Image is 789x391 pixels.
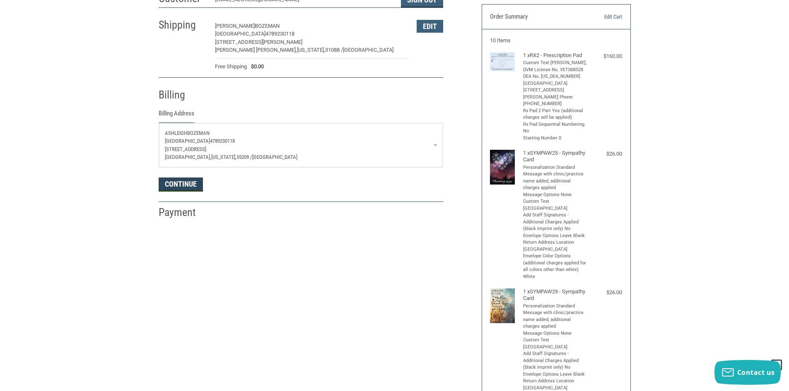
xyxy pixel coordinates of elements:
[210,138,235,144] span: 4789230118
[523,350,587,371] li: Add Staff Signatures - Additional Charges Applied (black imprint only) No
[523,164,587,192] li: Personalization Standard Message with clinic/practice name added, additional charges applied
[215,62,247,71] span: Free Shipping
[211,154,236,160] span: [US_STATE],
[737,368,775,377] span: Contact us
[523,121,587,135] li: Rx Pad Sequential Numbering No
[523,150,587,163] h4: 1 x SYMPAW25 - Sympathy Card
[325,47,343,53] span: 31088 /
[165,154,211,160] span: [GEOGRAPHIC_DATA],
[523,198,587,212] li: Custom Text [GEOGRAPHIC_DATA]
[523,233,587,240] li: Envelope Options Leave Blank
[343,47,393,53] span: [GEOGRAPHIC_DATA]
[159,88,207,102] h2: Billing
[159,123,443,167] a: Enter or select a different address
[589,150,622,158] div: $26.00
[523,108,587,121] li: Rx Pad 2 Part Yes (additional charges will be applied)
[215,31,265,37] span: [GEOGRAPHIC_DATA]
[523,52,587,59] h4: 1 x RX2 - Prescription Pad
[523,135,587,142] li: Starting Number 0
[589,52,622,60] div: $160.00
[215,47,297,53] span: [PERSON_NAME] [PERSON_NAME],
[265,31,294,37] span: 4789230118
[523,337,587,350] li: Custom Text [GEOGRAPHIC_DATA]
[159,178,203,192] button: Continue
[187,130,210,136] span: Bozeman
[523,239,587,253] li: Return Address Location [GEOGRAPHIC_DATA]
[215,23,255,29] span: [PERSON_NAME]
[523,288,587,302] h4: 1 x SYMPAW29 - Sympathy Card
[215,39,302,45] span: [STREET_ADDRESS][PERSON_NAME]
[165,146,206,152] span: [STREET_ADDRESS]
[523,192,587,199] li: Message Options None
[589,288,622,297] div: $26.00
[159,18,207,32] h2: Shipping
[255,23,280,29] span: Bozeman
[714,360,781,385] button: Contact us
[523,253,587,280] li: Envelope Color Options (additional charges applied for all colors other than white) White
[165,130,187,136] span: Ashleigh
[297,47,325,53] span: [US_STATE],
[252,154,297,160] span: [GEOGRAPHIC_DATA]
[417,20,443,33] button: Edit
[236,154,252,160] span: 35209 /
[523,371,587,378] li: Envelope Options Leave Blank
[580,13,622,21] a: Edit Cart
[159,206,207,219] h2: Payment
[165,138,210,144] span: [GEOGRAPHIC_DATA]
[159,109,194,122] legend: Billing Address
[490,37,622,44] h3: 10 Items
[523,212,587,233] li: Add Staff Signatures - Additional Charges Applied (black imprint only) No
[247,62,264,71] span: $0.00
[523,303,587,330] li: Personalization Standard Message with clinic/practice name added, additional charges applied
[523,330,587,337] li: Message Options None
[523,60,587,108] li: Custom Text [PERSON_NAME], DVM License No. VET008528 DEA No. [US_DEA_NUMBER] [GEOGRAPHIC_DATA] [S...
[490,13,580,21] h3: Order Summary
